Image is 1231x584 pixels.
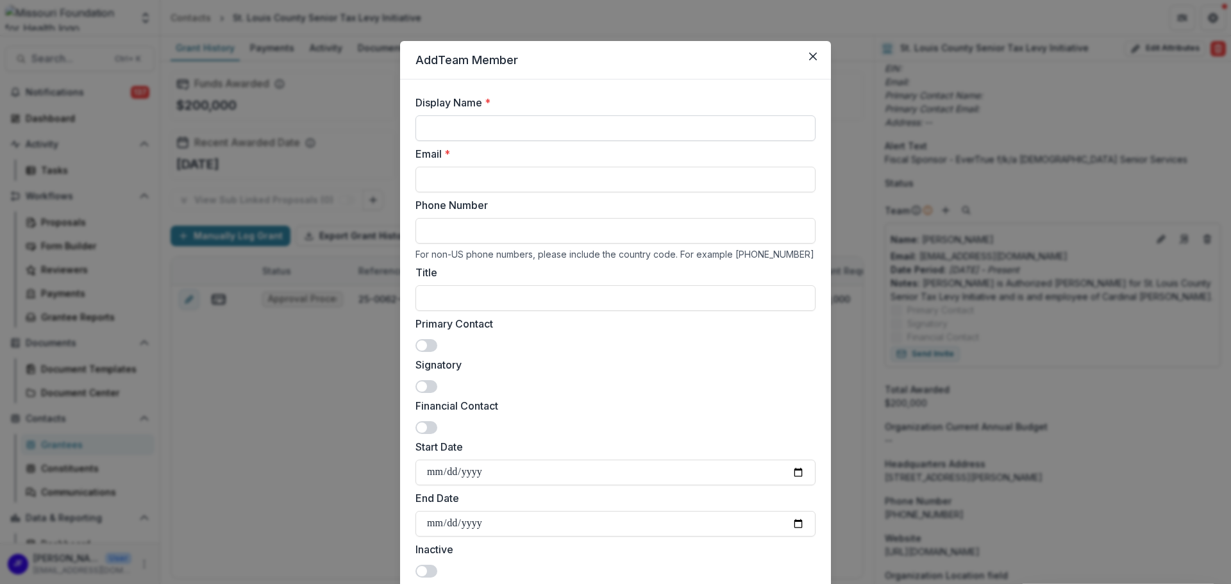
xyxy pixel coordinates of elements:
label: Inactive [415,542,808,557]
header: Add Team Member [400,41,831,79]
div: For non-US phone numbers, please include the country code. For example [PHONE_NUMBER] [415,249,816,260]
label: Phone Number [415,197,808,213]
label: Start Date [415,439,808,455]
button: Close [803,46,823,67]
label: Display Name [415,95,808,110]
label: Financial Contact [415,398,808,413]
label: Signatory [415,357,808,372]
label: End Date [415,490,808,506]
label: Primary Contact [415,316,808,331]
label: Title [415,265,808,280]
label: Email [415,146,808,162]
